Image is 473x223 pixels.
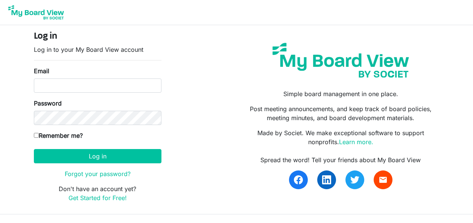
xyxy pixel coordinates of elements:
p: Made by Societ. We make exceptional software to support nonprofits. [242,128,439,146]
button: Log in [34,149,161,163]
div: Spread the word! Tell your friends about My Board View [242,155,439,164]
img: my-board-view-societ.svg [267,37,415,83]
img: twitter.svg [350,175,359,184]
label: Email [34,66,49,75]
p: Simple board management in one place. [242,89,439,98]
img: facebook.svg [294,175,303,184]
img: linkedin.svg [322,175,331,184]
label: Remember me? [34,131,83,140]
a: Get Started for Free! [68,194,127,202]
img: My Board View Logo [6,3,66,22]
span: email [379,175,388,184]
a: email [374,170,392,189]
label: Password [34,99,62,108]
p: Log in to your My Board View account [34,45,161,54]
a: Forgot your password? [65,170,131,178]
input: Remember me? [34,133,39,138]
p: Post meeting announcements, and keep track of board policies, meeting minutes, and board developm... [242,104,439,122]
a: Learn more. [339,138,373,146]
p: Don't have an account yet? [34,184,161,202]
h4: Log in [34,31,161,42]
